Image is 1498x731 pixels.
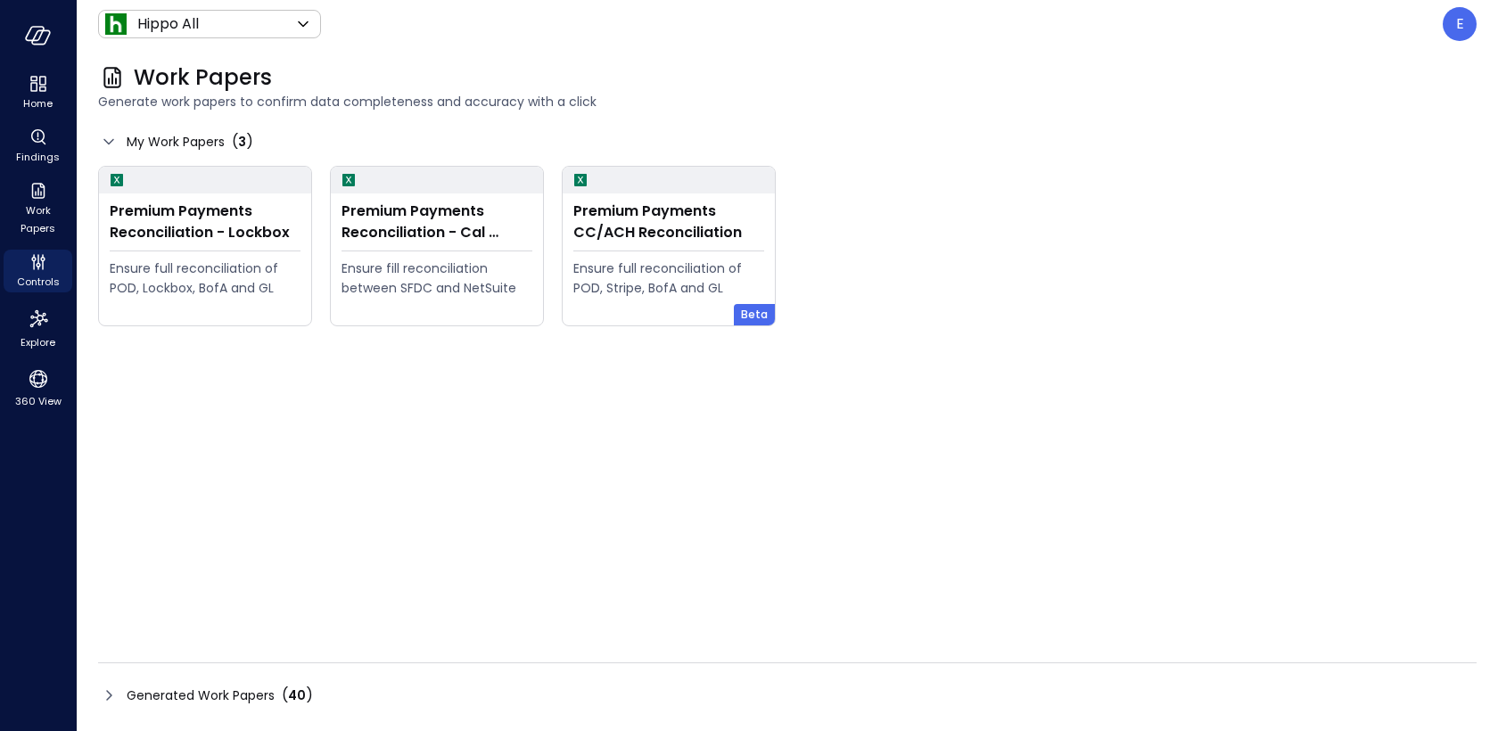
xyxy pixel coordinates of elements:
div: Findings [4,125,72,168]
img: Icon [105,13,127,35]
div: Premium Payments Reconciliation - Lockbox [110,201,300,243]
span: 40 [288,686,306,704]
div: Ensure full reconciliation of POD, Stripe, BofA and GL [573,259,764,298]
div: Eleanor Yehudai [1443,7,1477,41]
div: Ensure fill reconciliation between SFDC and NetSuite [342,259,532,298]
div: Ensure full reconciliation of POD, Lockbox, BofA and GL [110,259,300,298]
div: Work Papers [4,178,72,239]
div: Explore [4,303,72,353]
span: Findings [16,148,60,166]
p: E [1456,13,1464,35]
span: Beta [741,306,768,324]
p: Hippo All [137,13,199,35]
div: ( ) [232,131,253,152]
span: Home [23,94,53,112]
span: Generate work papers to confirm data completeness and accuracy with a click [98,92,1477,111]
div: Controls [4,250,72,292]
span: Generated Work Papers [127,686,275,705]
span: Work Papers [134,63,272,92]
span: My Work Papers [127,132,225,152]
div: Premium Payments Reconciliation - Cal Atlantic [342,201,532,243]
span: 360 View [15,392,62,410]
div: Home [4,71,72,114]
span: Work Papers [11,201,65,237]
div: Premium Payments CC/ACH Reconciliation [573,201,764,243]
div: ( ) [282,685,313,706]
span: Explore [21,333,55,351]
span: 3 [238,133,246,151]
span: Controls [17,273,60,291]
div: 360 View [4,364,72,412]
